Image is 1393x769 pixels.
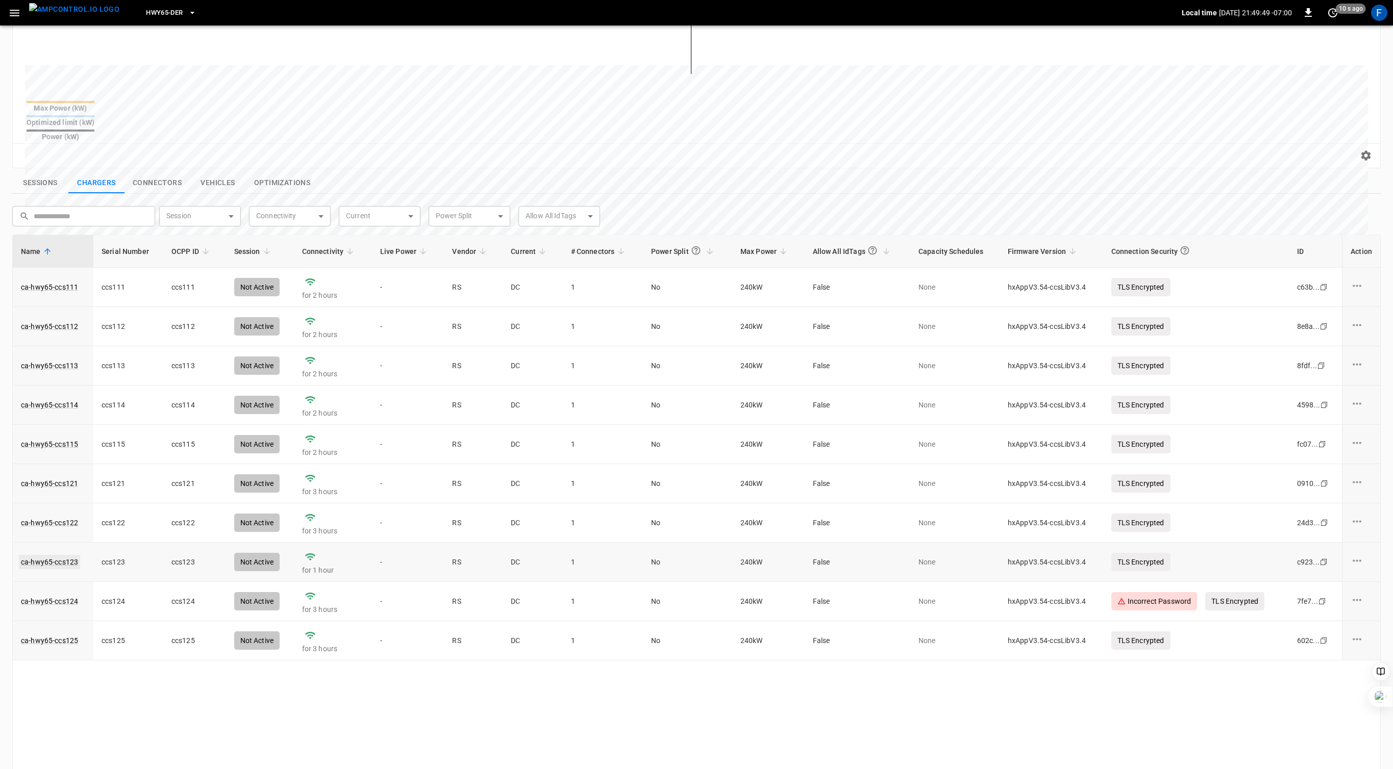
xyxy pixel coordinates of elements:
[68,172,125,194] button: show latest charge points
[302,604,364,614] p: for 3 hours
[805,503,910,543] td: False
[1336,4,1366,14] span: 10 s ago
[1000,621,1103,660] td: hxAppV3.54-ccsLibV3.4
[1342,235,1380,268] th: Action
[21,282,78,292] a: ca-hwy65-ccs111
[444,621,503,660] td: RS
[1111,553,1171,571] p: TLS Encrypted
[1000,503,1103,543] td: hxAppV3.54-ccsLibV3.4
[1000,464,1103,503] td: hxAppV3.54-ccsLibV3.4
[163,425,226,464] td: ccs115
[21,400,78,410] a: ca-hwy65-ccs114
[93,503,163,543] td: ccs122
[93,621,163,660] td: ccs125
[302,526,364,536] p: for 3 hours
[372,425,444,464] td: -
[805,621,910,660] td: False
[918,478,991,489] p: None
[1320,399,1330,411] div: copy
[163,621,226,660] td: ccs125
[444,582,503,621] td: RS
[1351,594,1372,609] div: charge point options
[452,245,489,258] span: Vendor
[918,635,991,646] p: None
[1000,425,1103,464] td: hxAppV3.54-ccsLibV3.4
[1317,439,1328,450] div: copy
[93,582,163,621] td: ccs124
[732,543,805,582] td: 240 kW
[1000,582,1103,621] td: hxAppV3.54-ccsLibV3.4
[1351,358,1372,373] div: charge point options
[234,435,280,453] div: Not Active
[503,386,562,425] td: DC
[1319,556,1329,568] div: copy
[444,464,503,503] td: RS
[444,386,503,425] td: RS
[21,321,78,331] a: ca-hwy65-ccs112
[1111,435,1171,453] p: TLS Encrypted
[563,464,643,503] td: 1
[125,172,190,194] button: show latest connectors
[918,439,991,449] p: None
[12,172,68,194] button: show latest sessions
[234,631,280,650] div: Not Active
[21,518,78,528] a: ca-hwy65-ccs122
[732,464,805,503] td: 240 kW
[380,245,430,258] span: Live Power
[732,425,805,464] td: 240 kW
[93,464,163,503] td: ccs121
[503,425,562,464] td: DC
[1351,319,1372,334] div: charge point options
[1008,245,1079,258] span: Firmware Version
[918,518,991,528] p: None
[1351,633,1372,648] div: charge point options
[21,245,54,258] span: Name
[1317,596,1328,607] div: copy
[503,503,562,543] td: DC
[805,425,910,464] td: False
[563,582,643,621] td: 1
[805,582,910,621] td: False
[643,621,732,660] td: No
[1297,400,1320,410] div: 4598 ...
[372,464,444,503] td: -
[302,486,364,497] p: for 3 hours
[1351,476,1372,491] div: charge point options
[93,543,163,582] td: ccs123
[372,503,444,543] td: -
[1325,5,1341,21] button: set refresh interval
[1351,515,1372,530] div: charge point options
[1000,543,1103,582] td: hxAppV3.54-ccsLibV3.4
[732,621,805,660] td: 240 kW
[234,474,280,493] div: Not Active
[29,3,119,16] img: ampcontrol.io logo
[246,172,318,194] button: show latest optimizations
[163,464,226,503] td: ccs121
[1297,557,1320,567] div: c923 ...
[805,386,910,425] td: False
[190,172,246,194] button: show latest vehicles
[1289,235,1342,268] th: ID
[503,543,562,582] td: DC
[643,425,732,464] td: No
[146,7,183,19] span: HWY65-DER
[511,245,549,258] span: Current
[234,514,280,532] div: Not Active
[21,635,78,646] a: ca-hwy65-ccs125
[234,245,273,258] span: Session
[234,553,280,571] div: Not Active
[444,425,503,464] td: RS
[21,596,78,606] a: ca-hwy65-ccs124
[732,386,805,425] td: 240 kW
[372,582,444,621] td: -
[1319,635,1329,646] div: copy
[302,245,357,258] span: Connectivity
[651,241,716,261] span: Power Split
[1182,8,1217,18] p: Local time
[1320,517,1330,528] div: copy
[1205,592,1264,610] p: TLS Encrypted
[1000,386,1103,425] td: hxAppV3.54-ccsLibV3.4
[21,361,78,371] a: ca-hwy65-ccs113
[918,557,991,567] p: None
[93,386,163,425] td: ccs114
